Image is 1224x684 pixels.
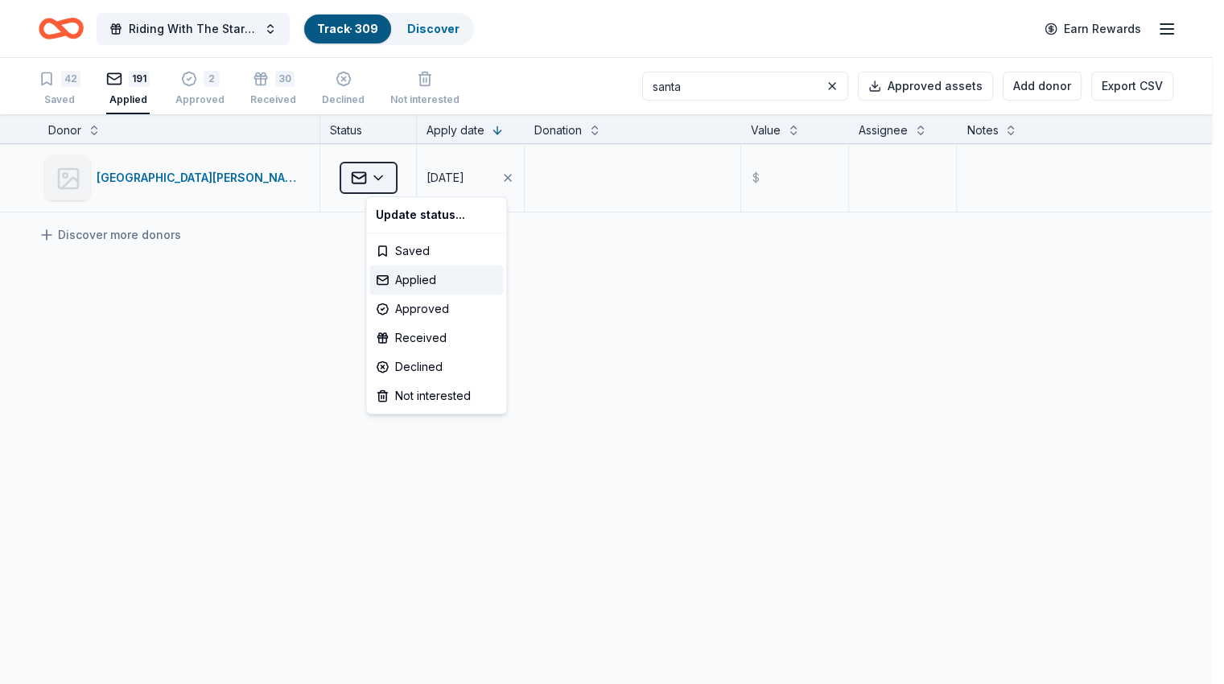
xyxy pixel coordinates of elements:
[369,200,503,229] div: Update status...
[369,237,503,266] div: Saved
[369,266,503,295] div: Applied
[369,381,503,410] div: Not interested
[369,323,503,352] div: Received
[369,352,503,381] div: Declined
[369,295,503,323] div: Approved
